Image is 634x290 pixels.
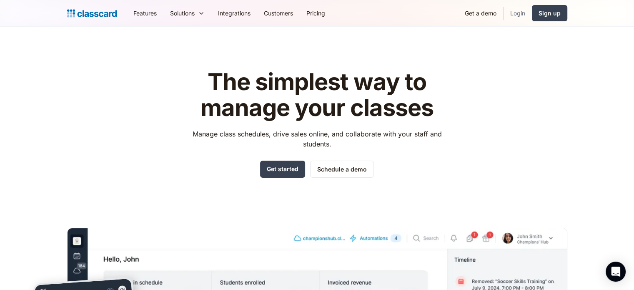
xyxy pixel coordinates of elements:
[504,4,532,23] a: Login
[260,161,305,178] a: Get started
[163,4,211,23] div: Solutions
[211,4,257,23] a: Integrations
[185,69,449,121] h1: The simplest way to manage your classes
[127,4,163,23] a: Features
[310,161,374,178] a: Schedule a demo
[532,5,567,21] a: Sign up
[170,9,195,18] div: Solutions
[300,4,332,23] a: Pricing
[185,129,449,149] p: Manage class schedules, drive sales online, and collaborate with your staff and students.
[539,9,561,18] div: Sign up
[257,4,300,23] a: Customers
[606,262,626,282] div: Open Intercom Messenger
[458,4,503,23] a: Get a demo
[67,8,117,19] a: home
